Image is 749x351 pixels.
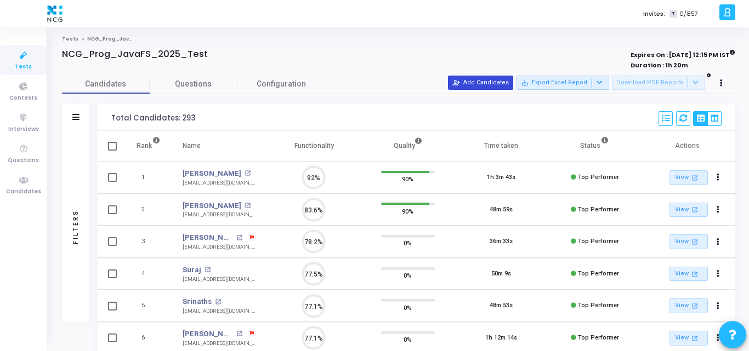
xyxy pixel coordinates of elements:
[183,307,256,315] div: [EMAIL_ADDRESS][DOMAIN_NAME]
[521,79,529,87] mat-icon: save_alt
[62,78,150,90] span: Candidates
[669,267,708,281] a: View
[711,266,726,281] button: Actions
[183,329,234,340] a: [PERSON_NAME]
[402,205,413,216] span: 90%
[578,174,619,181] span: Top Performer
[485,333,517,343] div: 1h 12m 14s
[87,36,173,42] span: NCG_Prog_JavaFS_2025_Test
[125,226,172,258] td: 3
[361,131,455,162] th: Quality
[484,140,518,152] div: Time taken
[183,275,256,284] div: [EMAIL_ADDRESS][DOMAIN_NAME]
[183,211,256,219] div: [EMAIL_ADDRESS][DOMAIN_NAME]
[183,200,241,211] a: [PERSON_NAME]
[183,296,212,307] a: Srinaths
[612,76,705,90] button: Download PDF Reports
[669,203,708,217] a: View
[44,3,65,25] img: logo
[183,232,234,243] a: [PERSON_NAME]
[111,114,195,123] div: Total Candidates: 293
[669,234,708,249] a: View
[150,78,237,90] span: Questions
[215,299,221,305] mat-icon: open_in_new
[205,267,211,273] mat-icon: open_in_new
[517,76,609,90] button: Export Excel Report
[693,111,722,126] div: View Options
[236,331,242,337] mat-icon: open_in_new
[125,258,172,290] td: 4
[15,62,32,72] span: Tests
[183,340,256,348] div: [EMAIL_ADDRESS][DOMAIN_NAME]
[404,238,412,249] span: 0%
[183,243,256,251] div: [EMAIL_ADDRESS][DOMAIN_NAME]
[404,334,412,345] span: 0%
[669,170,708,185] a: View
[578,302,619,309] span: Top Performer
[548,131,642,162] th: Status
[642,131,735,162] th: Actions
[448,76,513,90] button: Add Candidates
[711,331,726,346] button: Actions
[631,48,735,60] strong: Expires On : [DATE] 12:15 PM IST
[404,270,412,281] span: 0%
[245,170,251,176] mat-icon: open_in_new
[690,333,699,343] mat-icon: open_in_new
[679,9,698,19] span: 0/857
[402,174,413,185] span: 90%
[236,235,242,241] mat-icon: open_in_new
[487,173,515,182] div: 1h 3m 43s
[631,61,688,70] strong: Duration : 1h 20m
[183,264,201,275] a: Suraj
[690,237,699,246] mat-icon: open_in_new
[669,331,708,346] a: View
[62,36,78,42] a: Tests
[643,9,665,19] label: Invites:
[711,298,726,314] button: Actions
[62,36,735,43] nav: breadcrumb
[183,179,256,187] div: [EMAIL_ADDRESS][DOMAIN_NAME]
[125,194,172,226] td: 2
[8,156,39,165] span: Questions
[690,173,699,182] mat-icon: open_in_new
[125,290,172,322] td: 5
[8,125,39,134] span: Interviews
[578,334,619,341] span: Top Performer
[690,205,699,214] mat-icon: open_in_new
[491,269,511,279] div: 50m 9s
[690,301,699,310] mat-icon: open_in_new
[578,270,619,277] span: Top Performer
[245,203,251,209] mat-icon: open_in_new
[71,166,81,287] div: Filters
[711,202,726,217] button: Actions
[490,205,513,215] div: 48m 59s
[711,170,726,186] button: Actions
[578,238,619,245] span: Top Performer
[125,162,172,194] td: 1
[125,131,172,162] th: Rank
[6,187,41,197] span: Candidates
[711,234,726,250] button: Actions
[183,140,201,152] div: Name
[267,131,361,162] th: Functionality
[62,49,208,60] h4: NCG_Prog_JavaFS_2025_Test
[404,302,412,313] span: 0%
[490,301,513,310] div: 48m 53s
[490,237,513,246] div: 36m 33s
[690,269,699,279] mat-icon: open_in_new
[452,79,460,87] mat-icon: person_add_alt
[257,78,306,90] span: Configuration
[183,168,241,179] a: [PERSON_NAME]
[669,298,708,313] a: View
[578,206,619,213] span: Top Performer
[669,10,677,18] span: T
[9,94,37,103] span: Contests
